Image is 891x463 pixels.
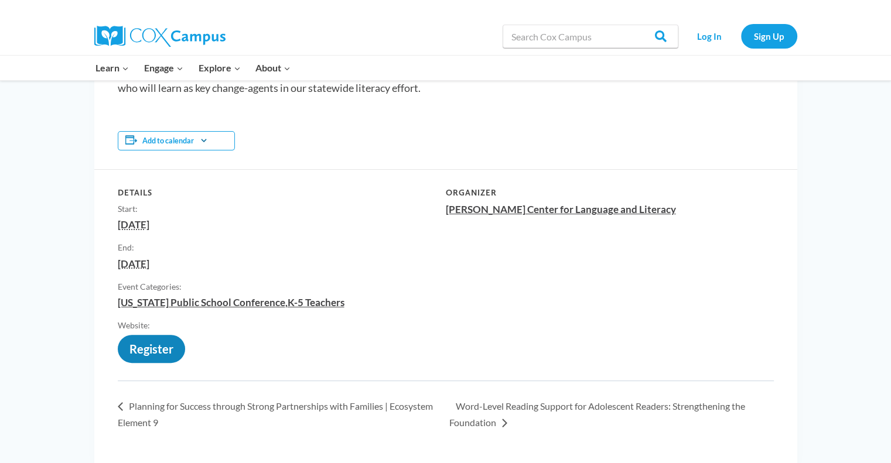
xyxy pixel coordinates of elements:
a: Log In [684,24,735,48]
abbr: 2025-06-18 [118,258,149,270]
dd: , [118,296,432,310]
nav: Event Navigation [118,397,774,430]
dt: Event Categories: [118,280,432,294]
nav: Secondary Navigation [684,24,797,48]
a: [US_STATE] Public School Conference [118,296,285,308]
h2: Organizer [446,188,760,198]
button: Child menu of About [248,56,298,80]
abbr: 2025-06-16 [118,218,149,231]
input: Search Cox Campus [503,25,678,48]
a: [PERSON_NAME] Center for Language and Literacy [446,203,676,215]
dt: End: [118,241,432,255]
a: Sign Up [741,24,797,48]
button: Child menu of Engage [136,56,191,80]
dt: Website: [118,319,432,332]
img: Cox Campus [94,26,226,47]
button: Child menu of Explore [191,56,248,80]
a: Word-Level Reading Support for Adolescent Readers: Strengthening the Foundation [449,400,745,428]
a: Planning for Success through Strong Partnerships with Families | Ecosystem Element 9 [118,400,433,428]
dt: Start: [118,203,432,216]
button: Child menu of Learn [88,56,137,80]
a: K-5 Teachers [288,296,344,308]
h2: Details [118,188,432,198]
nav: Primary Navigation [88,56,298,80]
button: Add to calendar [142,136,194,145]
